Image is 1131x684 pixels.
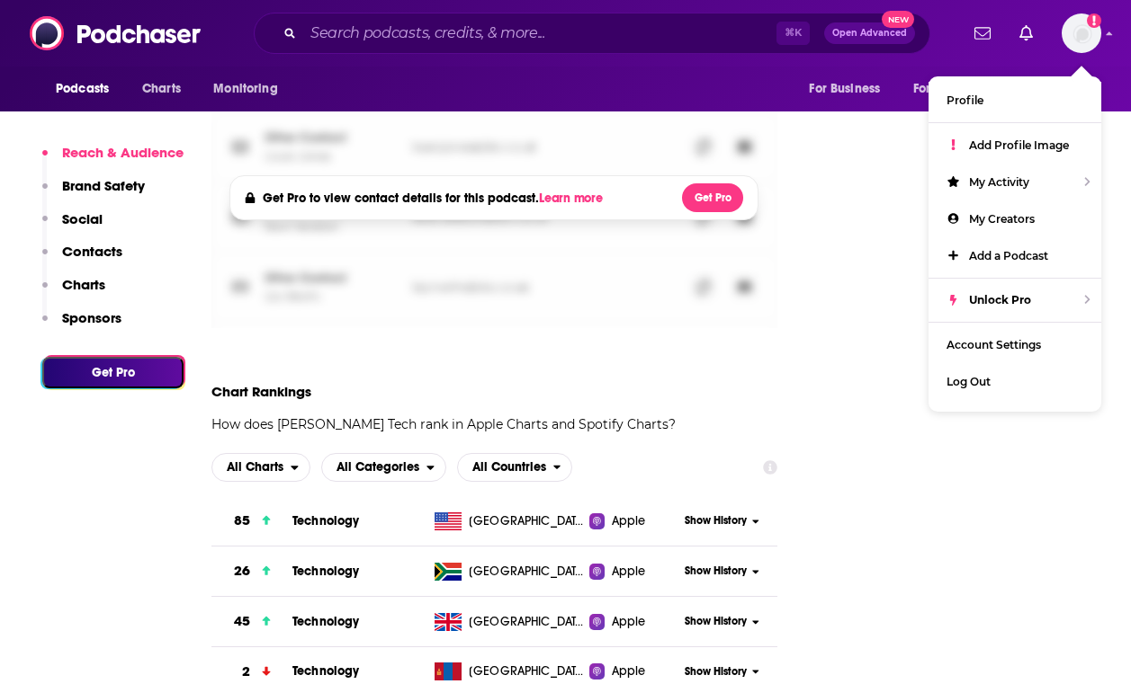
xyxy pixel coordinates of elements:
a: Technology [292,663,360,679]
span: All Categories [337,461,419,474]
p: Brand Safety [62,177,145,194]
a: Apple [589,512,679,530]
button: open menu [457,453,573,482]
a: Charts [130,72,192,106]
button: Contacts [42,243,122,276]
span: Log Out [947,375,991,388]
h4: Get Pro to view contact details for this podcast. [263,191,607,206]
input: Search podcasts, credits, & more... [303,19,776,48]
button: Reach & Audience [42,144,184,177]
h3: 45 [234,611,250,632]
button: open menu [43,72,132,106]
span: Show History [685,513,747,529]
a: 26 [211,546,292,596]
button: Open AdvancedNew [824,22,915,44]
span: Add Profile Image [969,138,1069,152]
button: open menu [1022,72,1088,106]
button: open menu [211,453,310,482]
span: Podcasts [56,76,109,102]
button: Get Pro [42,357,184,388]
p: Contacts [62,243,122,260]
span: My Creators [969,212,1035,226]
a: My Creators [929,200,1101,237]
a: [GEOGRAPHIC_DATA] [427,563,589,581]
span: For Podcasters [913,76,1000,102]
span: Monitoring [213,76,277,102]
a: [GEOGRAPHIC_DATA] [427,662,589,680]
button: Show History [679,614,765,629]
a: Technology [292,513,360,529]
p: Sponsors [62,309,121,326]
span: Account Settings [947,338,1041,351]
a: [GEOGRAPHIC_DATA] [427,512,589,530]
h2: Platforms [211,453,310,482]
h2: Chart Rankings [211,383,676,400]
p: Charts [62,276,105,293]
button: Charts [42,276,105,309]
span: Show History [685,564,747,579]
a: Profile [929,82,1101,119]
span: Show History [685,664,747,680]
button: Sponsors [42,309,121,342]
h3: 26 [234,561,250,582]
span: United Kingdom [469,613,586,631]
p: Social [62,210,103,227]
span: Logged in as autumncomm [1062,13,1101,53]
span: Charts [142,76,181,102]
a: Technology [292,614,360,629]
button: open menu [321,453,446,482]
button: Learn more [539,191,607,206]
span: United States [469,512,586,530]
svg: Add a profile image [1087,13,1101,28]
a: Add a Podcast [929,237,1101,274]
span: Open Advanced [832,29,907,38]
a: Show notifications dropdown [1012,18,1040,49]
span: Apple [612,662,646,680]
ul: Show profile menu [929,76,1101,412]
a: 45 [211,597,292,646]
h2: Categories [321,453,446,482]
h3: 2 [242,662,250,682]
span: Profile [947,93,983,107]
span: Show History [685,614,747,629]
button: Brand Safety [42,177,145,210]
img: Podchaser - Follow, Share and Rate Podcasts [30,16,202,50]
a: Show notifications dropdown [967,18,998,49]
p: How does [PERSON_NAME] Tech rank in Apple Charts and Spotify Charts? [211,414,676,434]
button: Show History [679,664,765,680]
span: Unlock Pro [969,293,1031,306]
span: All Charts [227,461,283,474]
div: Search podcasts, credits, & more... [254,13,930,54]
a: Apple [589,662,679,680]
span: My Activity [969,175,1029,189]
span: All Countries [472,461,546,474]
span: Mongolia [469,662,586,680]
button: Show History [679,564,765,579]
button: Show profile menu [1062,13,1101,53]
a: Add Profile Image [929,127,1101,164]
a: Technology [292,564,360,579]
a: Apple [589,563,679,581]
a: Account Settings [929,326,1101,363]
span: Apple [612,512,646,530]
a: Apple [589,613,679,631]
span: New [882,11,914,28]
button: Social [42,210,103,244]
span: ⌘ K [776,22,810,45]
button: open menu [902,72,1026,106]
span: Add a Podcast [969,249,1048,262]
button: open menu [201,72,301,106]
span: Apple [612,613,646,631]
button: open menu [796,72,902,106]
button: Show History [679,513,765,529]
a: [GEOGRAPHIC_DATA] [427,613,589,631]
p: Reach & Audience [62,144,184,161]
img: User Profile [1062,13,1101,53]
a: 85 [211,496,292,546]
h2: Countries [457,453,573,482]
